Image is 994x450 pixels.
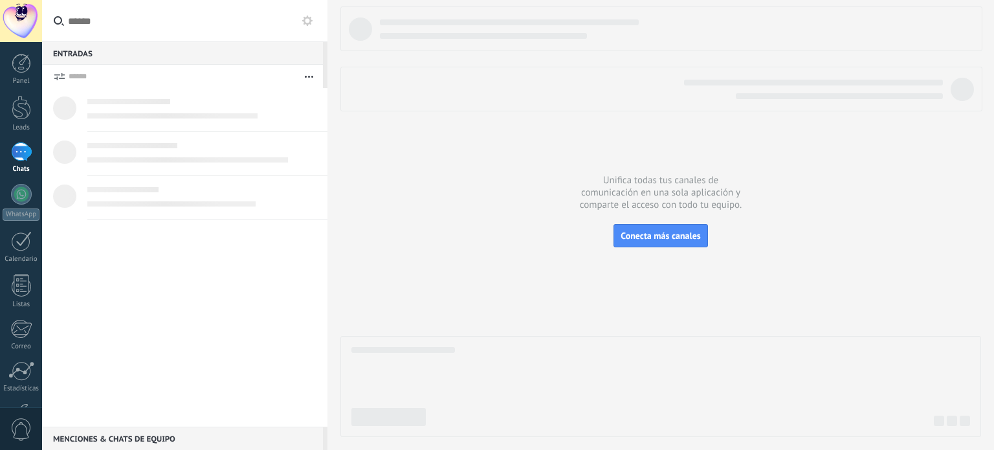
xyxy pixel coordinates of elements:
button: Conecta más canales [613,224,707,247]
div: Chats [3,165,40,174]
div: Panel [3,77,40,85]
span: Conecta más canales [621,230,700,242]
div: Menciones & Chats de equipo [42,427,323,450]
div: Estadísticas [3,385,40,393]
div: Correo [3,343,40,351]
div: WhatsApp [3,208,39,221]
div: Listas [3,300,40,309]
div: Leads [3,124,40,132]
div: Calendario [3,255,40,264]
div: Entradas [42,41,323,65]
